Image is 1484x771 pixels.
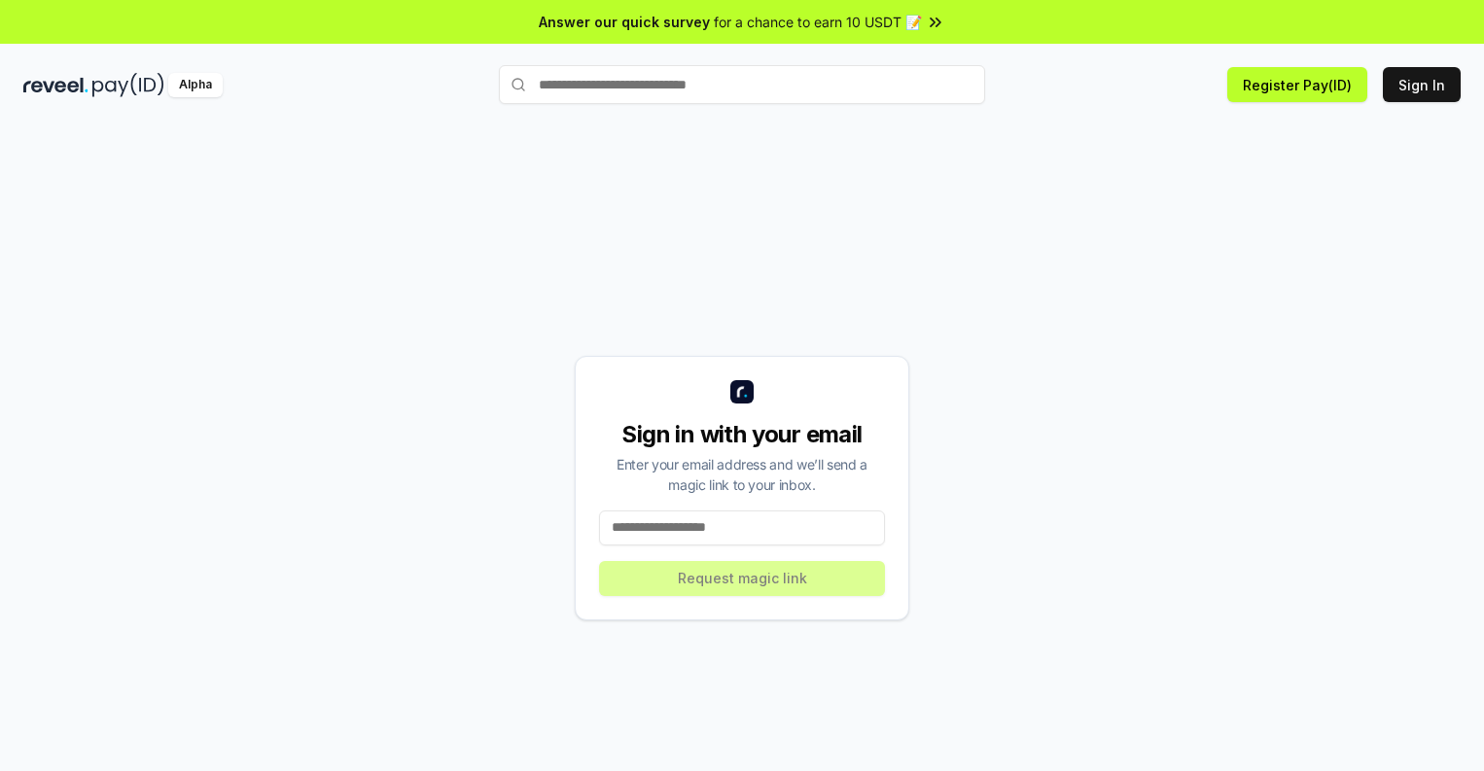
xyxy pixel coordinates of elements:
div: Enter your email address and we’ll send a magic link to your inbox. [599,454,885,495]
div: Alpha [168,73,223,97]
div: Sign in with your email [599,419,885,450]
span: for a chance to earn 10 USDT 📝 [714,12,922,32]
img: pay_id [92,73,164,97]
img: logo_small [730,380,754,403]
img: reveel_dark [23,73,88,97]
span: Answer our quick survey [539,12,710,32]
button: Sign In [1383,67,1461,102]
button: Register Pay(ID) [1227,67,1367,102]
